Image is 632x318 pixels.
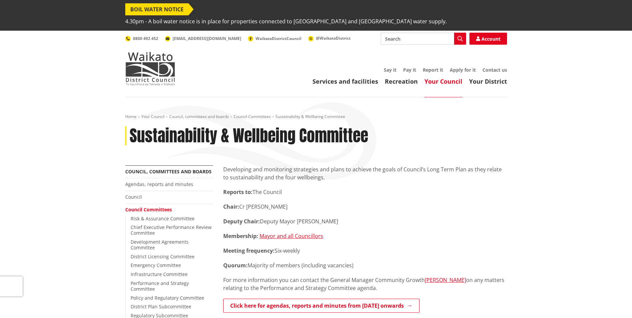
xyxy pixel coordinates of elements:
a: Recreation [385,77,418,85]
h1: Sustainability & Wellbeing Committee [130,126,368,146]
a: Home [125,114,137,119]
strong: Membership: [223,232,258,240]
a: Policy and Regulatory Committee [131,295,204,301]
a: Your District [469,77,507,85]
span: Sustainability & Wellbeing Committee [276,114,345,119]
strong: Deputy Chair: [223,218,260,225]
a: Services and facilities [313,77,378,85]
img: Waikato District Council - Te Kaunihera aa Takiwaa o Waikato [125,52,175,85]
a: @WaikatoDistrict [308,35,350,41]
p: Six-weekly [223,247,507,255]
a: Pay it [403,67,416,73]
a: Performance and Strategy Committee [131,280,189,292]
a: [PERSON_NAME] [425,276,466,284]
span: 0800 492 452 [133,36,158,41]
p: Cr [PERSON_NAME] [223,203,507,211]
a: Chief Executive Performance Review Committee [131,224,212,236]
a: District Plan Subcommittee [131,303,191,310]
strong: Chair: [223,203,239,210]
a: Account [469,33,507,45]
a: Apply for it [450,67,476,73]
a: Development Agreements Committee [131,239,189,251]
span: BOIL WATER NOTICE [125,3,189,15]
a: Infrastructure Committee [131,271,188,277]
p: Deputy Mayor [PERSON_NAME] [223,217,507,225]
nav: breadcrumb [125,114,507,120]
p: Majority of members (including vacancies) [223,261,507,269]
a: District Licensing Committee [131,253,195,260]
a: Say it [384,67,396,73]
span: WaikatoDistrictCouncil [256,36,302,41]
span: [EMAIL_ADDRESS][DOMAIN_NAME] [173,36,241,41]
a: Council Committees [125,206,172,213]
a: Risk & Assurance Committee [131,215,195,222]
p: For more information you can contact the General Manager Community Growth on any matters relating... [223,276,507,292]
a: [EMAIL_ADDRESS][DOMAIN_NAME] [165,36,241,41]
strong: Reports to: [223,188,253,196]
a: Agendas, reports and minutes [125,181,193,187]
span: @WaikatoDistrict [316,35,350,41]
a: 0800 492 452 [125,36,158,41]
input: Search input [381,33,466,45]
a: Council Committees [234,114,271,119]
a: Council, committees and boards [125,168,212,175]
a: Report it [423,67,443,73]
a: Click here for agendas, reports and minutes from [DATE] onwards [223,299,419,313]
strong: Meeting frequency: [223,247,275,254]
p: Developing and monitoring strategies and plans to achieve the goals of Council’s Long Term Plan a... [223,165,507,181]
a: WaikatoDistrictCouncil [248,36,302,41]
span: 4.30pm - A boil water notice is in place for properties connected to [GEOGRAPHIC_DATA] and [GEOGR... [125,15,447,27]
strong: Quorum: [223,262,248,269]
a: Your Council [141,114,165,119]
a: Emergency Committee [131,262,181,268]
a: Contact us [482,67,507,73]
a: Your Council [424,77,462,85]
a: Council, committees and boards [169,114,229,119]
a: Mayor and all Councillors [260,232,323,240]
a: Council [125,194,142,200]
p: The Council [223,188,507,196]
